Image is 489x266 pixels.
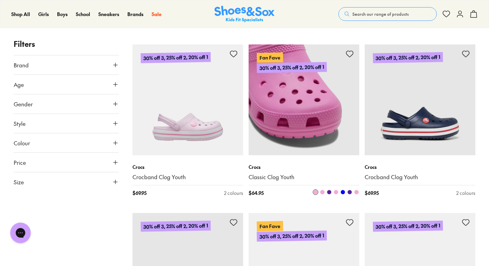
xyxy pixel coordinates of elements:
[214,6,275,23] img: SNS_Logo_Responsive.svg
[257,63,327,72] p: 30% off 3, 25% off 2, 20% off 1
[141,52,211,63] p: 30% off 3, 25% off 2, 20% off 1
[38,11,49,17] span: Girls
[141,221,211,232] p: 30% off 3, 25% off 2, 20% off 1
[249,173,359,181] a: Classic Clog Youth
[132,163,243,171] p: Crocs
[14,38,119,50] p: Filters
[98,11,119,17] span: Sneakers
[11,11,30,17] span: Shop All
[11,11,30,18] a: Shop All
[249,44,359,155] a: Fan Fave30% off 3, 25% off 2, 20% off 1
[152,11,162,17] span: Sale
[76,11,90,17] span: School
[7,220,34,245] iframe: Gorgias live chat messenger
[14,178,24,186] span: Size
[14,133,119,152] button: Colour
[38,11,49,18] a: Girls
[14,55,119,75] button: Brand
[456,189,475,197] div: 2 colours
[365,173,475,181] a: Crocband Clog Youth
[152,11,162,18] a: Sale
[14,172,119,191] button: Size
[132,189,146,197] span: $ 69.95
[352,11,409,17] span: Search our range of products
[132,44,243,155] a: 30% off 3, 25% off 2, 20% off 1
[257,230,327,242] p: 30% off 3, 25% off 2, 20% off 1
[373,221,443,232] p: 30% off 3, 25% off 2, 20% off 1
[365,44,475,155] a: 30% off 3, 25% off 2, 20% off 1
[76,11,90,18] a: School
[224,189,243,197] div: 2 colours
[132,173,243,181] a: Crocband Clog Youth
[365,163,475,171] p: Crocs
[14,153,119,172] button: Price
[57,11,68,18] a: Boys
[14,100,33,108] span: Gender
[249,163,359,171] p: Crocs
[249,189,264,197] span: $ 64.95
[14,114,119,133] button: Style
[257,53,283,63] p: Fan Fave
[14,75,119,94] button: Age
[365,189,379,197] span: $ 69.95
[14,158,26,167] span: Price
[14,139,30,147] span: Colour
[127,11,143,18] a: Brands
[98,11,119,18] a: Sneakers
[257,221,283,231] p: Fan Fave
[14,61,29,69] span: Brand
[214,6,275,23] a: Shoes & Sox
[14,119,26,128] span: Style
[14,94,119,114] button: Gender
[338,7,437,21] button: Search our range of products
[127,11,143,17] span: Brands
[373,52,443,63] p: 30% off 3, 25% off 2, 20% off 1
[57,11,68,17] span: Boys
[14,80,24,89] span: Age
